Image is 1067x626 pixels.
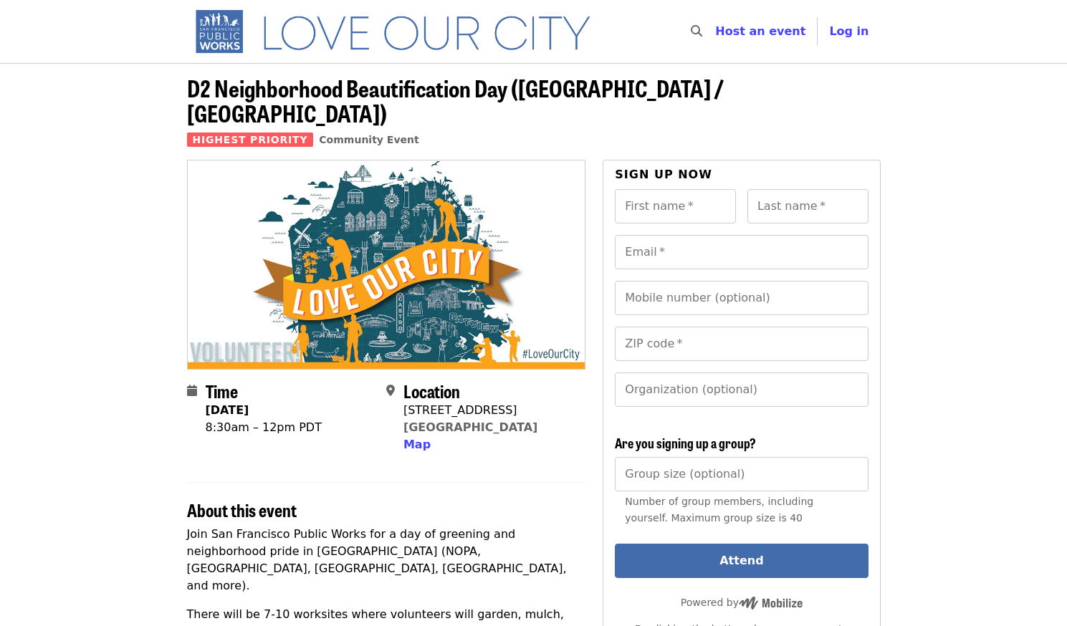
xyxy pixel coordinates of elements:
i: map-marker-alt icon [386,384,395,398]
span: About this event [187,497,297,522]
i: calendar icon [187,384,197,398]
input: ZIP code [615,327,868,361]
input: Organization (optional) [615,372,868,407]
a: Community Event [319,134,418,145]
span: D2 Neighborhood Beautification Day ([GEOGRAPHIC_DATA] / [GEOGRAPHIC_DATA]) [187,71,724,130]
span: Highest Priority [187,133,314,147]
input: Mobile number (optional) [615,281,868,315]
input: Email [615,235,868,269]
input: First name [615,189,736,223]
span: Log in [829,24,869,38]
span: Number of group members, including yourself. Maximum group size is 40 [625,496,813,524]
button: Map [403,436,431,453]
a: Host an event [715,24,805,38]
span: Map [403,438,431,451]
input: Last name [747,189,869,223]
div: 8:30am – 12pm PDT [206,419,322,436]
button: Attend [615,544,868,578]
span: Location [403,378,460,403]
span: Are you signing up a group? [615,433,756,452]
input: [object Object] [615,457,868,491]
a: [GEOGRAPHIC_DATA] [403,420,537,434]
img: D2 Neighborhood Beautification Day (Russian Hill / Fillmore) organized by SF Public Works [188,160,585,368]
i: search icon [691,24,702,38]
input: Search [711,14,722,49]
img: Powered by Mobilize [739,597,803,610]
img: SF Public Works - Home [187,9,612,54]
div: [STREET_ADDRESS] [403,402,537,419]
span: Sign up now [615,168,712,181]
p: Join San Francisco Public Works for a day of greening and neighborhood pride in [GEOGRAPHIC_DATA]... [187,526,586,594]
strong: [DATE] [206,403,249,417]
button: Log in [818,17,880,46]
span: Powered by [681,597,803,608]
span: Time [206,378,238,403]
